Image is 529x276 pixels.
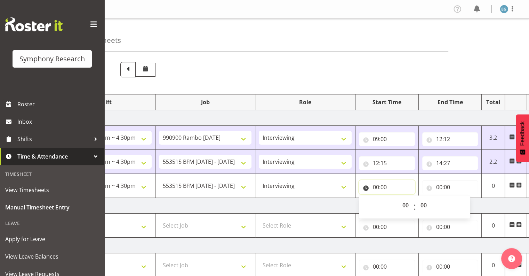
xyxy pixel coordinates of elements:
div: Shift [59,98,152,106]
img: help-xxl-2.png [508,255,515,262]
div: Role [259,98,352,106]
td: 0 [482,214,505,238]
img: evelyn-gray1866.jpg [500,5,508,13]
img: Rosterit website logo [5,17,63,31]
div: Start Time [359,98,415,106]
div: Symphony Research [19,54,85,64]
input: Click to select... [422,220,478,234]
div: Timesheet [2,167,103,181]
a: Apply for Leave [2,230,103,248]
input: Click to select... [359,180,415,194]
input: Click to select... [422,260,478,274]
a: Manual Timesheet Entry [2,199,103,216]
input: Click to select... [422,156,478,170]
span: Roster [17,99,101,109]
a: View Timesheets [2,181,103,199]
input: Click to select... [359,132,415,146]
input: Click to select... [422,132,478,146]
input: Click to select... [422,180,478,194]
td: 2.2 [482,150,505,174]
span: View Leave Balances [5,251,99,262]
span: View Timesheets [5,185,99,195]
button: Feedback - Show survey [516,114,529,162]
td: 3.2 [482,126,505,150]
div: Total [485,98,501,106]
input: Click to select... [359,260,415,274]
span: Feedback [519,121,526,146]
td: 0 [482,174,505,198]
span: Apply for Leave [5,234,99,244]
input: Click to select... [359,156,415,170]
span: Manual Timesheet Entry [5,202,99,213]
a: View Leave Balances [2,248,103,265]
span: Time & Attendance [17,151,90,162]
div: Leave [2,216,103,230]
span: : [414,198,416,216]
div: End Time [422,98,478,106]
input: Click to select... [359,220,415,234]
span: Shifts [17,134,90,144]
div: Job [159,98,252,106]
span: Inbox [17,116,101,127]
